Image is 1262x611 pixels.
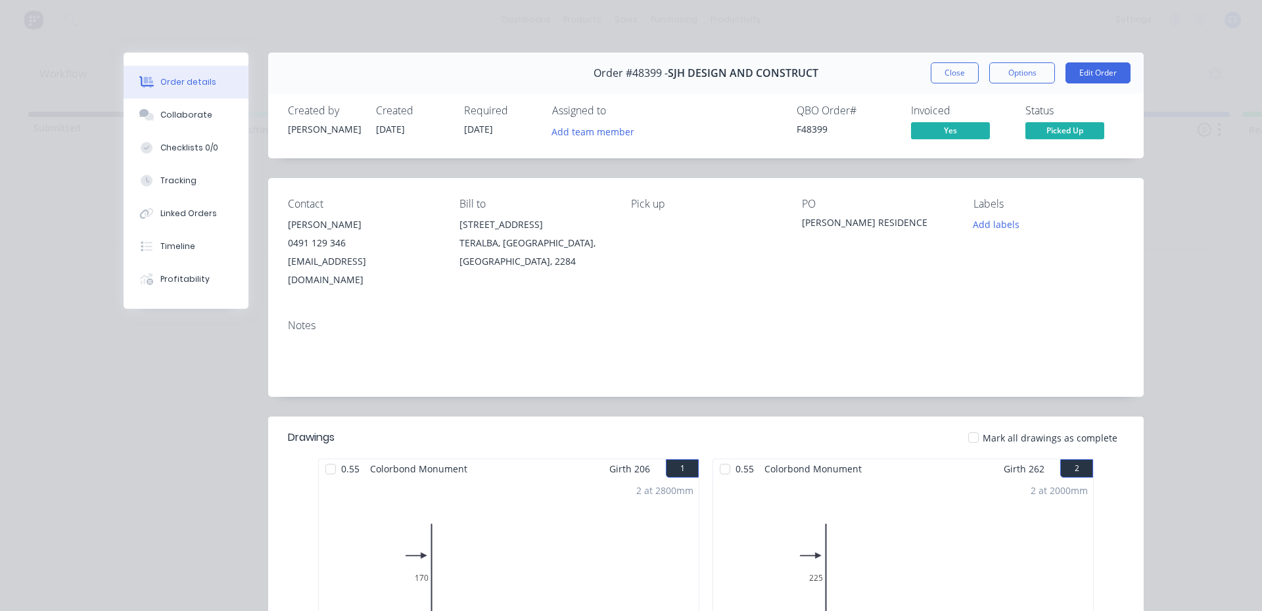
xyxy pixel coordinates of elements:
[336,459,365,478] span: 0.55
[666,459,699,478] button: 1
[376,104,448,117] div: Created
[288,104,360,117] div: Created by
[124,66,248,99] button: Order details
[124,164,248,197] button: Tracking
[288,319,1124,332] div: Notes
[636,484,693,497] div: 2 at 2800mm
[609,459,650,478] span: Girth 206
[552,122,642,140] button: Add team member
[1031,484,1088,497] div: 2 at 2000mm
[160,109,212,121] div: Collaborate
[730,459,759,478] span: 0.55
[288,122,360,136] div: [PERSON_NAME]
[160,240,195,252] div: Timeline
[931,62,979,83] button: Close
[797,104,895,117] div: QBO Order #
[459,215,610,234] div: [STREET_ADDRESS]
[1025,122,1104,142] button: Picked Up
[1065,62,1131,83] button: Edit Order
[966,215,1027,233] button: Add labels
[1060,459,1093,478] button: 2
[288,215,438,289] div: [PERSON_NAME]0491 129 346[EMAIL_ADDRESS][DOMAIN_NAME]
[160,76,216,88] div: Order details
[365,459,473,478] span: Colorbond Monument
[1025,104,1124,117] div: Status
[124,230,248,263] button: Timeline
[459,215,610,271] div: [STREET_ADDRESS]TERALBA, [GEOGRAPHIC_DATA], [GEOGRAPHIC_DATA], 2284
[288,430,335,445] div: Drawings
[545,122,642,140] button: Add team member
[160,142,218,154] div: Checklists 0/0
[911,104,1010,117] div: Invoiced
[668,67,818,79] span: SJH DESIGN AND CONSTRUCT
[288,234,438,252] div: 0491 129 346
[124,99,248,131] button: Collaborate
[124,131,248,164] button: Checklists 0/0
[459,234,610,271] div: TERALBA, [GEOGRAPHIC_DATA], [GEOGRAPHIC_DATA], 2284
[160,208,217,219] div: Linked Orders
[124,197,248,230] button: Linked Orders
[1025,122,1104,139] span: Picked Up
[552,104,684,117] div: Assigned to
[759,459,867,478] span: Colorbond Monument
[160,273,210,285] div: Profitability
[288,252,438,289] div: [EMAIL_ADDRESS][DOMAIN_NAME]
[802,198,952,210] div: PO
[464,123,493,135] span: [DATE]
[160,175,197,187] div: Tracking
[459,198,610,210] div: Bill to
[989,62,1055,83] button: Options
[631,198,782,210] div: Pick up
[973,198,1124,210] div: Labels
[376,123,405,135] span: [DATE]
[1004,459,1044,478] span: Girth 262
[797,122,895,136] div: F48399
[911,122,990,139] span: Yes
[802,215,952,234] div: [PERSON_NAME] RESIDENCE
[464,104,536,117] div: Required
[288,215,438,234] div: [PERSON_NAME]
[983,431,1117,445] span: Mark all drawings as complete
[124,263,248,296] button: Profitability
[288,198,438,210] div: Contact
[594,67,668,79] span: Order #48399 -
